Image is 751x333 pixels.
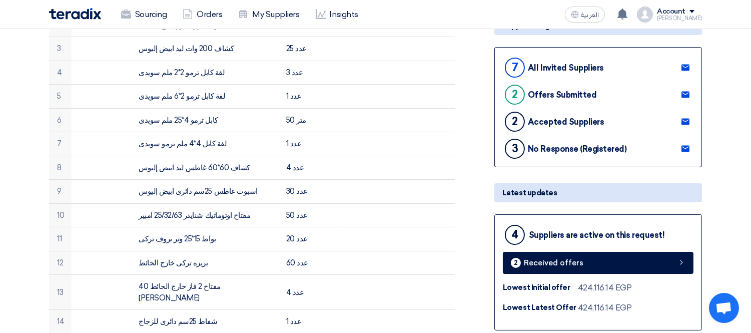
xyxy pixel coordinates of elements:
[278,37,337,61] td: 25 عدد
[528,144,626,154] div: No Response (Registered)
[49,227,72,251] td: 11
[578,302,631,314] div: 424,116.14 EGP
[131,37,278,61] td: كشاف 200 وات ليد ابيض إليوس
[505,58,525,78] div: 7
[528,117,604,127] div: Accepted Suppliers
[131,108,278,132] td: كابل ترمو 4*25 ملم سويدى
[278,227,337,251] td: 20 عدد
[529,230,664,240] div: Suppliers are active on this request!
[657,8,685,16] div: Account
[131,156,278,180] td: كشاف 60*60 غاطس ليد ابيض إليوس
[230,4,307,26] a: My Suppliers
[49,203,72,227] td: 10
[131,132,278,156] td: لفة كابل 4*4 ملم ترمو سويدى
[657,16,702,21] div: [PERSON_NAME]
[308,4,366,26] a: Insights
[278,85,337,109] td: 1 عدد
[511,258,521,268] div: 2
[278,132,337,156] td: 1 عدد
[503,282,578,293] div: Lowest Initial offer
[505,225,525,245] div: 4
[494,183,702,202] div: Latest updates
[528,90,596,100] div: Offers Submitted
[49,275,72,310] td: 13
[278,61,337,85] td: 3 عدد
[578,282,631,294] div: 424,116.14 EGP
[131,61,278,85] td: لفة كابل ترمو 2*2 ملم سويدى
[505,112,525,132] div: 2
[278,203,337,227] td: 50 عدد
[524,259,583,267] span: Received offers
[131,203,278,227] td: مفتاح اوتوماتيك شنايدر 25/32/63 امبير
[175,4,230,26] a: Orders
[278,180,337,204] td: 30 عدد
[278,275,337,310] td: 4 عدد
[49,8,101,20] img: Teradix logo
[278,156,337,180] td: 4 عدد
[49,61,72,85] td: 4
[528,63,604,73] div: All Invited Suppliers
[503,252,693,274] a: 2 Received offers
[278,251,337,275] td: 60 عدد
[131,227,278,251] td: بواط 15*25 وتر بروف تركى
[565,7,605,23] button: العربية
[503,302,578,313] div: Lowest Latest Offer
[131,251,278,275] td: بريزه تركى خارج الحائط
[49,85,72,109] td: 5
[49,156,72,180] td: 8
[278,108,337,132] td: 50 متر
[505,85,525,105] div: 2
[49,108,72,132] td: 6
[113,4,175,26] a: Sourcing
[131,180,278,204] td: اسبوت غاطس 25سم دائرى ابيض إليوس
[49,37,72,61] td: 3
[505,139,525,159] div: 3
[49,251,72,275] td: 12
[581,12,599,19] span: العربية
[131,85,278,109] td: لفة كابل ترمو 2*6 ملم سويدى
[49,180,72,204] td: 9
[131,275,278,310] td: مفتاح 2 فاز خارج الحائط 40 [PERSON_NAME]
[49,132,72,156] td: 7
[709,293,739,323] div: Open chat
[637,7,653,23] img: profile_test.png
